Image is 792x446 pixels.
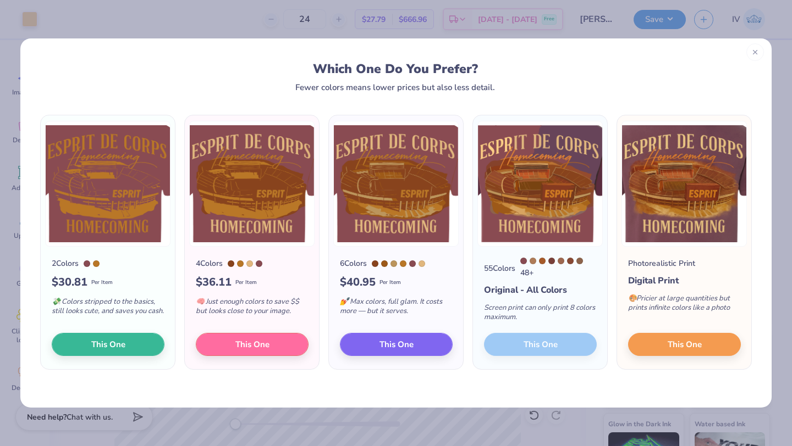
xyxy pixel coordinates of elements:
div: 499 C [548,258,555,264]
span: $ 36.11 [196,274,232,291]
img: 4 color option [189,121,315,247]
div: 4645 C [530,258,536,264]
span: This One [91,338,125,351]
div: 2 Colors [52,258,79,269]
div: 7511 C [93,260,100,267]
span: 💅 [340,297,349,306]
div: 470 C [539,258,546,264]
div: Original - All Colors [484,283,597,297]
div: Photorealistic Print [628,258,695,269]
div: 7517 C [228,260,234,267]
button: This One [340,333,453,356]
img: 2 color option [45,121,170,247]
button: This One [196,333,309,356]
div: 48 + [520,258,597,278]
div: Fewer colors means lower prices but also less detail. [295,83,495,92]
div: 4 Colors [196,258,223,269]
div: Just enough colors to save $$ but looks close to your image. [196,291,309,327]
span: Per Item [380,278,401,287]
span: This One [380,338,414,351]
div: 7511 C [400,260,406,267]
img: Photorealistic preview [621,121,747,247]
div: Colors stripped to the basics, still looks cute, and saves you cash. [52,291,164,327]
div: 465 C [391,260,397,267]
div: 55 Colors [484,263,515,274]
div: 4985 C [84,260,90,267]
div: 7508 C [419,260,425,267]
div: 4985 C [409,260,416,267]
span: This One [668,338,702,351]
button: This One [52,333,164,356]
span: Per Item [235,278,257,287]
div: 7511 C [237,260,244,267]
div: Pricier at large quantities but prints infinite colors like a photo [628,287,741,324]
span: Per Item [91,278,113,287]
span: This One [235,338,269,351]
span: $ 40.95 [340,274,376,291]
div: 154 C [381,260,388,267]
img: 55 color option [477,121,603,247]
span: $ 30.81 [52,274,87,291]
div: 7517 C [372,260,378,267]
div: Digital Print [628,274,741,287]
div: Max colors, full glam. It costs more — but it serves. [340,291,453,327]
div: Which One Do You Prefer? [51,62,741,76]
button: This One [628,333,741,356]
span: 🧠 [196,297,205,306]
div: 876 C [576,258,583,264]
img: 6 color option [333,121,459,247]
div: 4985 C [520,258,527,264]
div: 7581 C [567,258,574,264]
div: 4985 C [256,260,262,267]
div: 7525 C [558,258,564,264]
div: Screen print can only print 8 colors maximum. [484,297,597,333]
div: 7508 C [246,260,253,267]
div: 6 Colors [340,258,367,269]
span: 🎨 [628,293,637,303]
span: 💸 [52,297,61,306]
